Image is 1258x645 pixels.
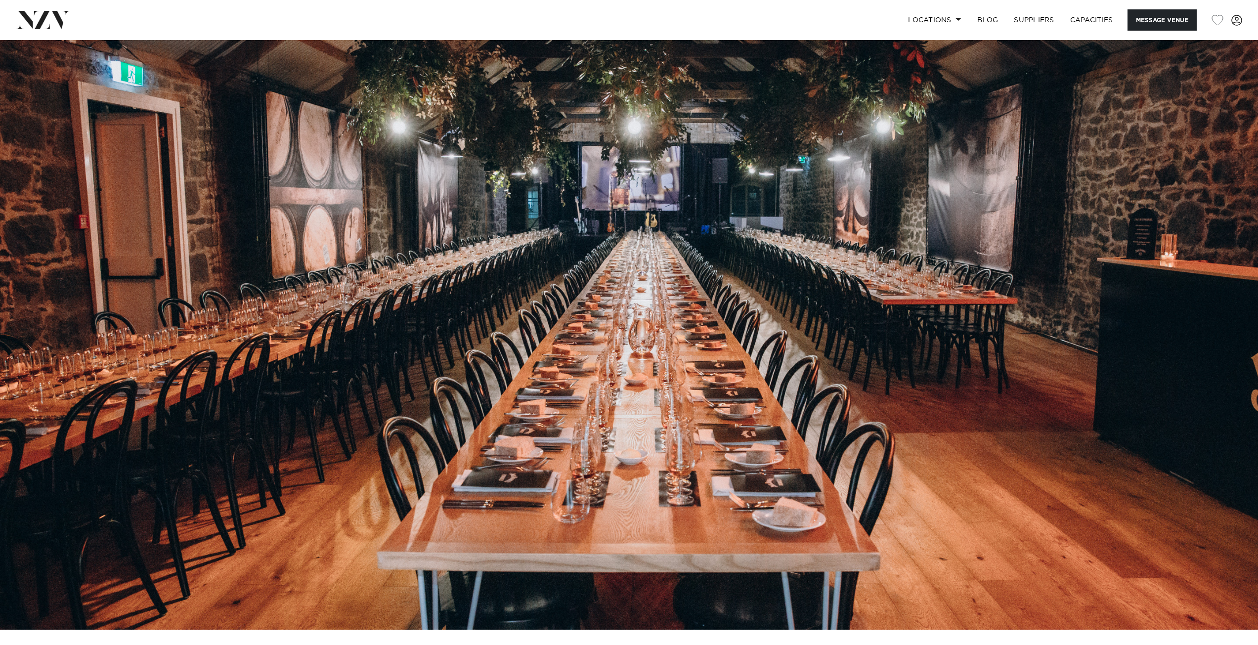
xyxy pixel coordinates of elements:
button: Message Venue [1128,9,1197,31]
a: Capacities [1062,9,1121,31]
a: Locations [900,9,969,31]
a: SUPPLIERS [1006,9,1062,31]
img: nzv-logo.png [16,11,70,29]
a: BLOG [969,9,1006,31]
